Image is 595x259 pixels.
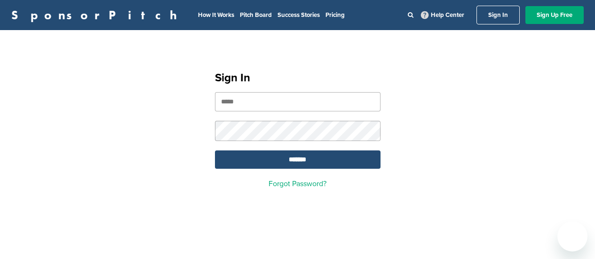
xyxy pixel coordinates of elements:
a: How It Works [198,11,234,19]
a: Help Center [419,9,466,21]
a: Sign Up Free [525,6,584,24]
iframe: Button to launch messaging window [557,221,587,251]
a: Sign In [476,6,520,24]
a: Forgot Password? [269,179,326,188]
h1: Sign In [215,70,381,86]
a: Pitch Board [240,11,272,19]
a: Success Stories [278,11,320,19]
a: SponsorPitch [11,9,183,21]
a: Pricing [325,11,345,19]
